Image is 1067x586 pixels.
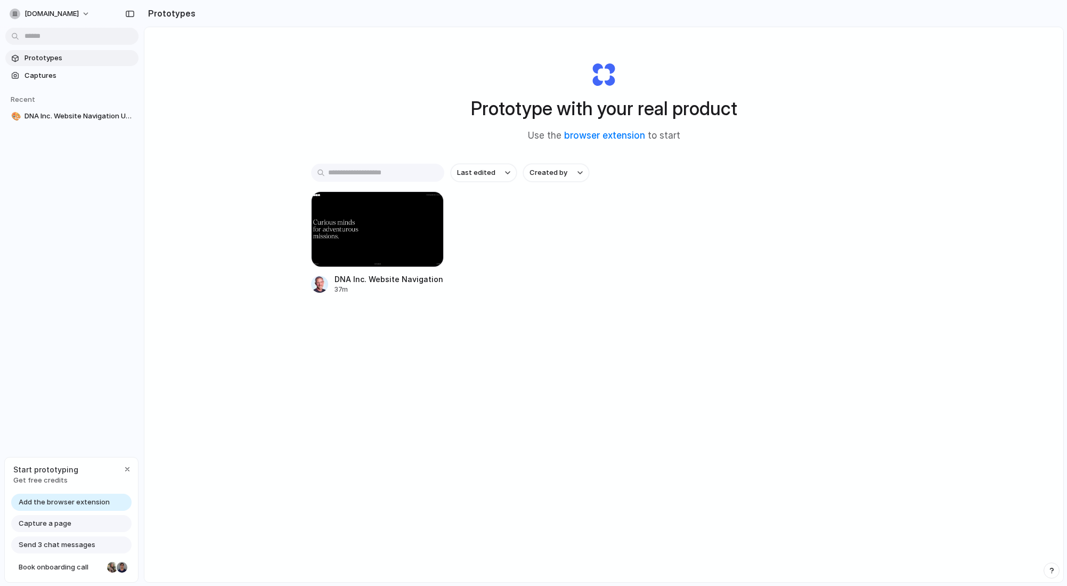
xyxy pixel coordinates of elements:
[106,561,119,574] div: Nicole Kubica
[19,518,71,529] span: Capture a page
[11,494,132,511] a: Add the browser extension
[528,129,680,143] span: Use the to start
[10,111,20,122] button: 🎨
[25,9,79,19] span: [DOMAIN_NAME]
[564,130,645,141] a: browser extension
[523,164,589,182] button: Created by
[311,191,444,294] a: DNA Inc. Website Navigation UpdateDNA Inc. Website Navigation Update37m
[530,167,567,178] span: Created by
[19,497,110,508] span: Add the browser extension
[5,50,139,66] a: Prototypes
[335,285,444,294] div: 37m
[25,70,134,81] span: Captures
[471,94,737,123] h1: Prototype with your real product
[25,53,134,63] span: Prototypes
[11,110,19,123] div: 🎨
[5,108,139,124] a: 🎨DNA Inc. Website Navigation Update
[451,164,517,182] button: Last edited
[11,559,132,576] a: Book onboarding call
[457,167,495,178] span: Last edited
[13,475,78,486] span: Get free credits
[19,562,103,573] span: Book onboarding call
[5,5,95,22] button: [DOMAIN_NAME]
[335,274,444,285] div: DNA Inc. Website Navigation Update
[13,464,78,475] span: Start prototyping
[11,95,35,103] span: Recent
[5,68,139,84] a: Captures
[116,561,128,574] div: Christian Iacullo
[19,540,95,550] span: Send 3 chat messages
[25,111,134,122] span: DNA Inc. Website Navigation Update
[144,7,196,20] h2: Prototypes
